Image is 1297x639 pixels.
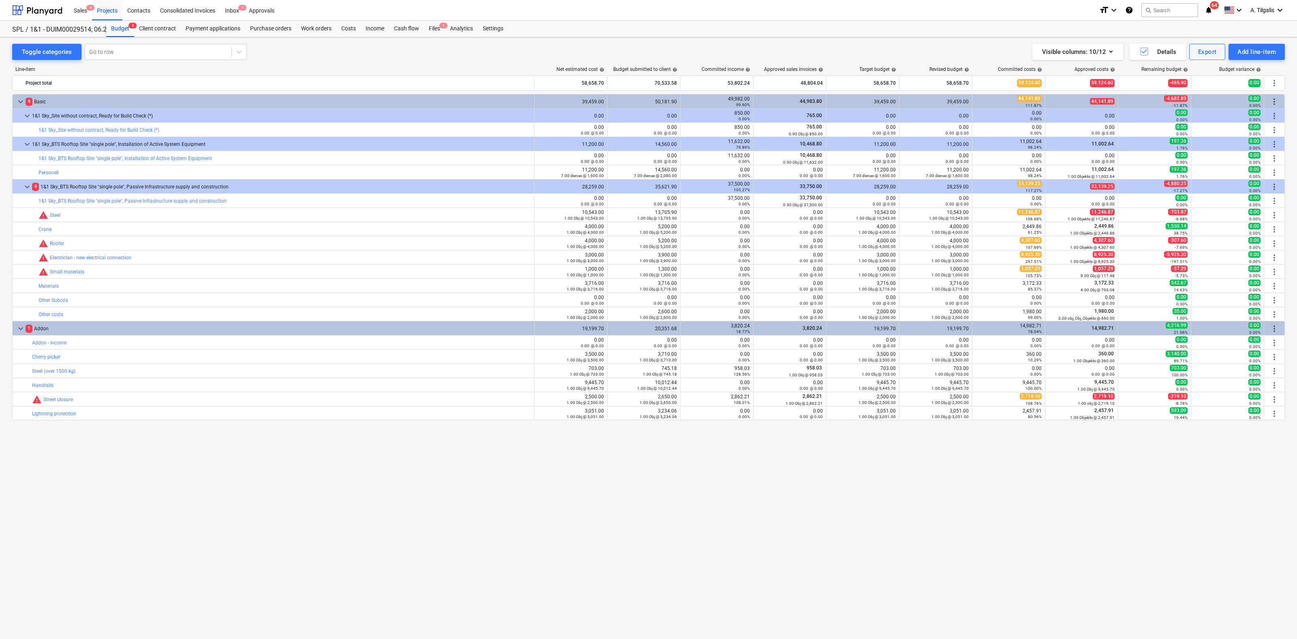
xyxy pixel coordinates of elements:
small: 7.00 dienas @ 1,600.00 [561,173,604,178]
span: More actions [1269,97,1279,107]
div: Payment applications [181,21,245,37]
span: More actions [1269,338,1279,348]
span: help [1254,67,1261,72]
div: 0.00 [1049,124,1115,136]
a: Roofer [50,241,64,246]
small: 0.00 @ 0.00 [654,202,677,206]
small: 0.00 @ 0.00 [654,131,677,135]
div: Costs [336,21,361,37]
span: -703.87 [1168,209,1188,215]
span: More actions [1269,281,1279,291]
span: 0.00 [1175,152,1188,158]
div: Cash flow [389,21,424,37]
small: 105.27% [734,188,750,192]
div: 0.00 [830,113,896,119]
i: keyboard_arrow_down [1234,5,1244,15]
span: 33,139.25 [1017,180,1042,187]
span: 197.36 [1170,166,1188,173]
span: 2,449.86 [1094,223,1115,229]
small: 0.00% [1030,202,1042,206]
span: help [1109,67,1115,72]
span: 11,002.64 [1091,141,1115,147]
div: Remaining budget [1141,66,1188,72]
i: keyboard_arrow_down [1275,5,1285,15]
div: Details [1139,47,1176,57]
small: 0.00 @ 0.00 [800,216,823,220]
a: Analytics [445,21,478,37]
small: 0.00 @ 0.00 [1092,202,1115,206]
div: 0.00 [757,167,823,178]
div: 1&1 Sky_BTS Rooftop Site "single pole", Installation of Active System Equipment [32,138,531,151]
div: 35,621.90 [611,184,677,190]
span: More actions [1269,409,1279,419]
a: Materials [39,283,59,289]
a: Street closure [43,397,73,402]
small: 0.00% [1249,188,1261,193]
div: 39,459.00 [538,99,604,105]
span: 4 [86,5,94,11]
a: Addon - income [32,340,66,346]
small: 0.00% [738,173,750,178]
div: 28,259.00 [830,184,896,190]
a: Steel [50,212,60,218]
small: 99.60% [736,103,750,107]
div: 58,658.70 [903,77,969,90]
i: Knowledge base [1125,5,1133,15]
div: 0.00 [611,153,677,164]
small: 0.00% [1249,203,1261,207]
i: format_size [1099,5,1109,15]
span: 197.36 [1170,138,1188,144]
small: 0.00% [738,117,750,121]
div: 13,705.90 [611,209,677,221]
span: More actions [1269,224,1279,234]
span: 2 [238,5,246,11]
div: 0.00 [538,195,604,207]
div: 0.00 [684,209,750,221]
div: Budget [106,21,134,37]
span: 0.00 [1248,194,1261,201]
small: 0.00% [738,216,750,220]
small: 1.00 Obj @ 10,543.00 [856,216,896,220]
small: 0.00% [1249,174,1261,179]
div: 0.00 [903,195,969,207]
span: 4 [26,98,32,105]
div: Revised budget [929,66,969,72]
small: -11.87% [1173,103,1188,108]
a: Income [361,21,389,37]
a: 1&1 Sky_BTS Rooftop Site "single pole", Installation of Active System Equipment [39,156,212,161]
span: 0.00 [1248,79,1261,87]
div: 70,533.58 [611,77,677,90]
small: 0.00% [1249,217,1261,221]
div: 0.00 [611,113,677,119]
span: 0.00 [1248,124,1261,130]
span: More actions [1269,295,1279,305]
small: 0.00 @ 0.00 [873,159,896,164]
span: More actions [1269,111,1279,121]
span: 0.00 [1248,180,1261,187]
span: 33,139.25 [1090,183,1115,190]
div: 0.00 [538,124,604,136]
div: Client contract [134,21,181,37]
div: 49,982.00 [684,96,750,107]
div: 28,259.00 [903,184,969,190]
span: A. Tilgalis [1250,7,1274,13]
div: 11,200.00 [830,141,896,147]
span: More actions [1269,352,1279,362]
div: Approved sales invoices [764,66,823,72]
a: 1&1 Sky_BTS Rooftop Site "single pole", Passive Infrastructure supply and construction [39,198,227,204]
i: keyboard_arrow_down [1109,5,1119,15]
div: 11,200.00 [538,167,604,178]
span: 59,124.60 [1017,79,1042,87]
span: -4,880.25 [1164,180,1188,187]
span: 0.00 [1248,166,1261,173]
small: 0.00 @ 0.00 [581,131,604,135]
div: Purchase orders [245,21,296,37]
div: 0.00 [830,195,896,207]
a: Personell [39,170,59,175]
span: help [963,67,969,72]
div: Add line-item [1237,47,1276,57]
div: 0.00 [903,124,969,136]
span: 44,983.80 [799,98,823,104]
small: 0.00% [1176,203,1188,207]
